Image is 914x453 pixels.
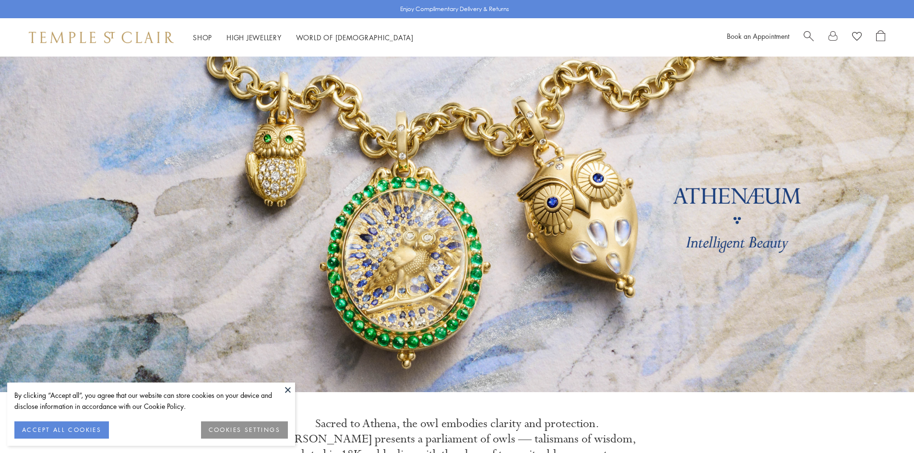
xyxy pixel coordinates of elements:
[852,30,862,45] a: View Wishlist
[14,390,288,412] div: By clicking “Accept all”, you agree that our website can store cookies on your device and disclos...
[296,33,414,42] a: World of [DEMOGRAPHIC_DATA]World of [DEMOGRAPHIC_DATA]
[29,32,174,43] img: Temple St. Clair
[201,421,288,439] button: COOKIES SETTINGS
[876,30,885,45] a: Open Shopping Bag
[400,4,509,14] p: Enjoy Complimentary Delivery & Returns
[193,33,212,42] a: ShopShop
[226,33,282,42] a: High JewelleryHigh Jewellery
[727,31,789,41] a: Book an Appointment
[866,408,904,443] iframe: Gorgias live chat messenger
[14,421,109,439] button: ACCEPT ALL COOKIES
[193,32,414,44] nav: Main navigation
[804,30,814,45] a: Search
